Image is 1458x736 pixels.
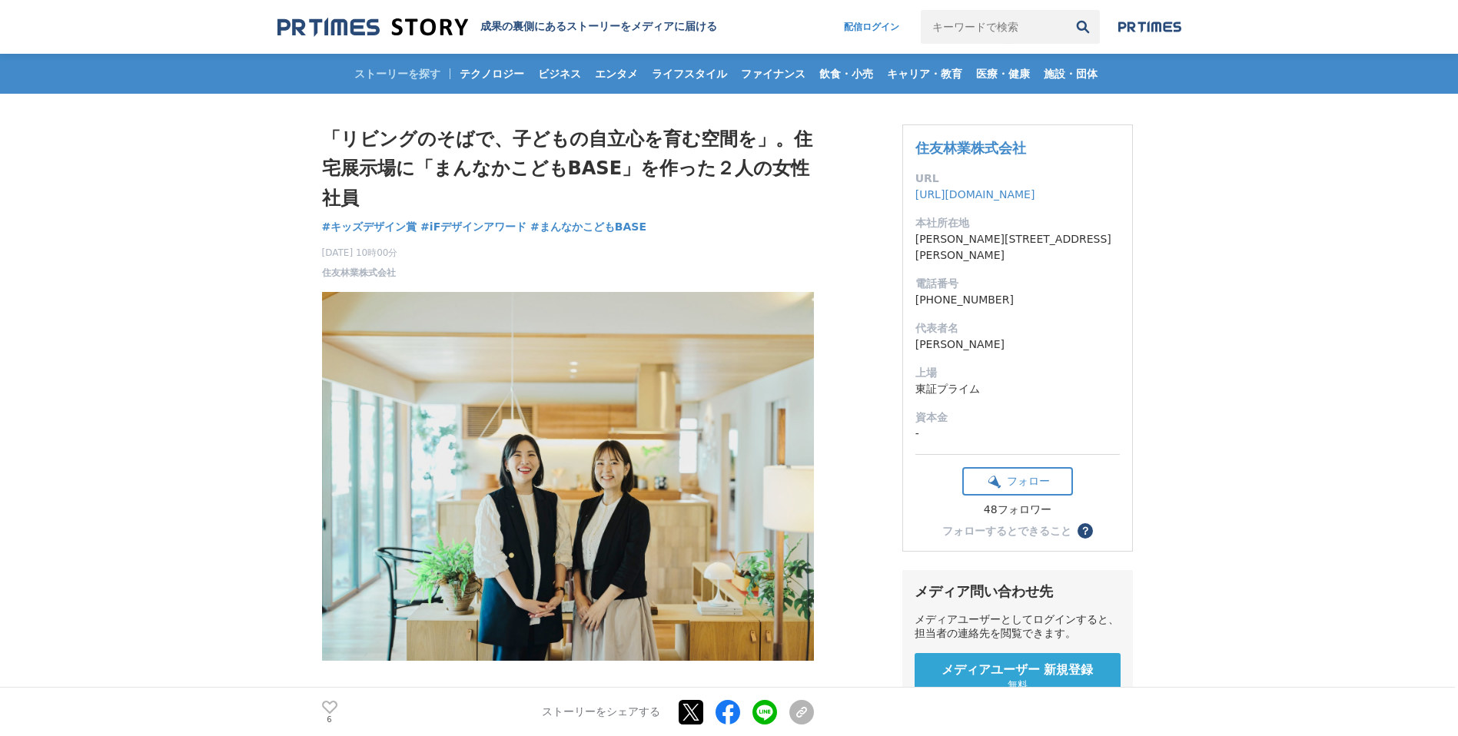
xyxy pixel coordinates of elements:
p: 6 [322,715,337,723]
div: 48フォロワー [962,503,1073,517]
a: 医療・健康 [970,54,1036,94]
dt: URL [915,171,1120,187]
span: #キッズデザイン賞 [322,220,417,234]
span: 施設・団体 [1038,67,1104,81]
a: #iFデザインアワード [420,219,526,235]
span: ？ [1080,525,1091,536]
a: 配信ログイン [829,10,915,44]
span: 飲食・小売 [813,67,879,81]
img: 成果の裏側にあるストーリーをメディアに届ける [277,17,468,38]
dd: 東証プライム [915,381,1120,397]
dt: 代表者名 [915,320,1120,337]
span: メディアユーザー 新規登録 [942,662,1094,678]
span: 無料 [1008,678,1028,692]
div: メディア問い合わせ先 [915,582,1121,601]
a: 成果の裏側にあるストーリーをメディアに届ける 成果の裏側にあるストーリーをメディアに届ける [277,17,717,38]
a: #まんなかこどもBASE [530,219,646,235]
a: 飲食・小売 [813,54,879,94]
dd: - [915,426,1120,442]
span: ライフスタイル [646,67,733,81]
a: テクノロジー [453,54,530,94]
span: #iFデザインアワード [420,220,526,234]
dt: 資本金 [915,409,1120,426]
a: キャリア・教育 [881,54,968,94]
a: ファイナンス [735,54,812,94]
h1: 「リビングのそばで、子どもの自立心を育む空間を」。住宅展示場に「まんなかこどもBASE」を作った２人の女性社員 [322,124,814,213]
span: ビジネス [532,67,587,81]
img: prtimes [1118,21,1181,33]
h2: 成果の裏側にあるストーリーをメディアに届ける [480,20,717,34]
a: 施設・団体 [1038,54,1104,94]
a: 住友林業株式会社 [322,266,396,280]
p: ストーリーをシェアする [542,705,660,719]
dd: [PHONE_NUMBER] [915,292,1120,308]
dd: [PERSON_NAME][STREET_ADDRESS][PERSON_NAME] [915,231,1120,264]
span: キャリア・教育 [881,67,968,81]
a: メディアユーザー 新規登録 無料 [915,653,1121,701]
div: メディアユーザーとしてログインすると、担当者の連絡先を閲覧できます。 [915,613,1121,641]
button: ？ [1078,523,1093,539]
dt: 電話番号 [915,276,1120,292]
input: キーワードで検索 [921,10,1066,44]
span: ファイナンス [735,67,812,81]
a: 住友林業株式会社 [915,140,1026,156]
span: エンタメ [589,67,644,81]
a: #キッズデザイン賞 [322,219,417,235]
a: ビジネス [532,54,587,94]
dt: 本社所在地 [915,215,1120,231]
span: [DATE] 10時00分 [322,246,398,260]
dd: [PERSON_NAME] [915,337,1120,353]
dt: 上場 [915,365,1120,381]
span: 医療・健康 [970,67,1036,81]
img: thumbnail_b74e13d0-71d4-11f0-8cd6-75e66c4aab62.jpg [322,292,814,661]
span: #まんなかこどもBASE [530,220,646,234]
a: ライフスタイル [646,54,733,94]
button: 検索 [1066,10,1100,44]
button: フォロー [962,467,1073,496]
a: [URL][DOMAIN_NAME] [915,188,1035,201]
span: テクノロジー [453,67,530,81]
a: エンタメ [589,54,644,94]
div: フォローするとできること [942,525,1071,536]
